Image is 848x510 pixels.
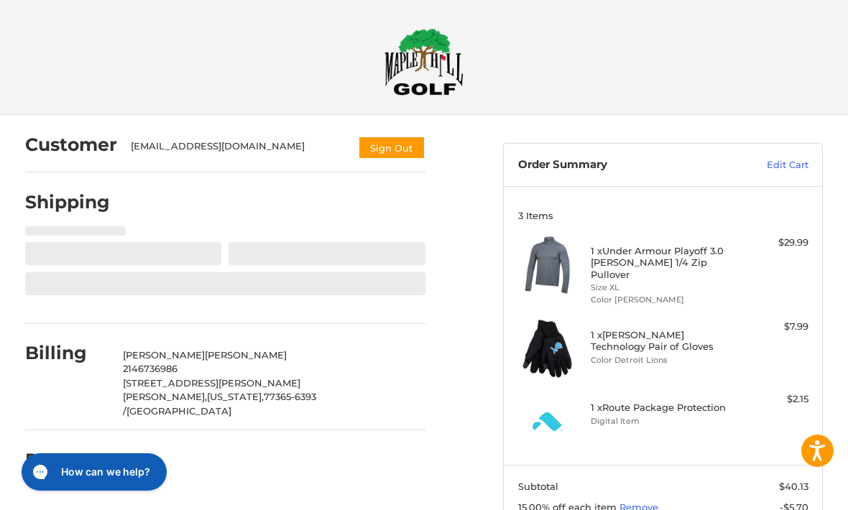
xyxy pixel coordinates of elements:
[591,282,732,294] li: Size XL
[25,134,117,156] h2: Customer
[591,245,732,280] h4: 1 x Under Armour Playoff 3.0 [PERSON_NAME] 1/4 Zip Pullover
[25,342,109,364] h2: Billing
[736,320,808,334] div: $7.99
[25,191,110,213] h2: Shipping
[591,402,732,413] h4: 1 x Route Package Protection
[207,391,264,402] span: [US_STATE],
[123,377,300,389] span: [STREET_ADDRESS][PERSON_NAME]
[131,139,344,159] div: [EMAIL_ADDRESS][DOMAIN_NAME]
[123,391,316,417] span: 77365-6393 /
[126,405,231,417] span: [GEOGRAPHIC_DATA]
[358,136,425,159] button: Sign Out
[736,392,808,407] div: $2.15
[123,363,178,374] span: 2146736986
[736,236,808,250] div: $29.99
[518,158,716,172] h3: Order Summary
[591,415,732,427] li: Digital Item
[716,158,808,172] a: Edit Cart
[123,391,207,402] span: [PERSON_NAME],
[123,349,205,361] span: [PERSON_NAME]
[518,210,808,221] h3: 3 Items
[591,354,732,366] li: Color Detroit Lions
[14,448,171,496] iframe: Gorgias live chat messenger
[591,294,732,306] li: Color [PERSON_NAME]
[205,349,287,361] span: [PERSON_NAME]
[384,28,464,96] img: Maple Hill Golf
[591,329,732,353] h4: 1 x [PERSON_NAME] Technology Pair of Gloves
